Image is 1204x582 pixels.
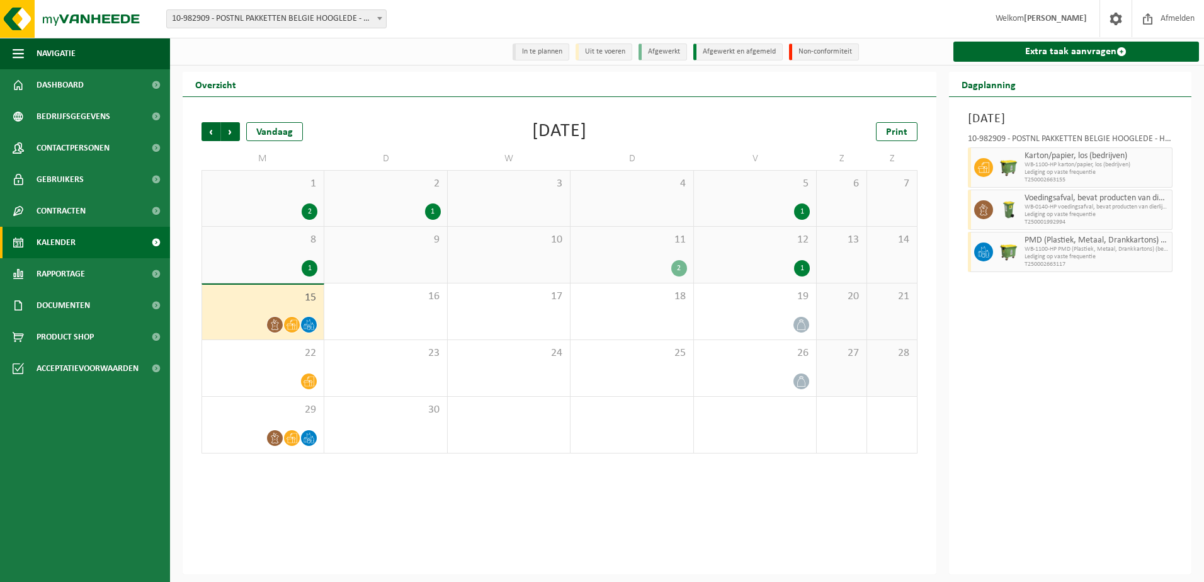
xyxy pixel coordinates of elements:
[577,346,686,360] span: 25
[694,147,817,170] td: V
[576,43,632,60] li: Uit te voeren
[202,122,220,141] span: Vorige
[1025,236,1169,246] span: PMD (Plastiek, Metaal, Drankkartons) (bedrijven)
[823,346,860,360] span: 27
[886,127,907,137] span: Print
[577,177,686,191] span: 4
[873,233,911,247] span: 14
[202,147,324,170] td: M
[968,110,1173,128] h3: [DATE]
[208,233,317,247] span: 8
[208,177,317,191] span: 1
[454,346,564,360] span: 24
[823,177,860,191] span: 6
[999,200,1018,219] img: WB-0140-HPE-GN-50
[700,233,810,247] span: 12
[873,290,911,304] span: 21
[324,147,447,170] td: D
[949,72,1028,96] h2: Dagplanning
[873,346,911,360] span: 28
[448,147,571,170] td: W
[37,195,86,227] span: Contracten
[331,403,440,417] span: 30
[1025,193,1169,203] span: Voedingsafval, bevat producten van dierlijke oorsprong, onverpakt, categorie 3
[1025,246,1169,253] span: WB-1100-HP PMD (Plastiek, Metaal, Drankkartons) (bedrijven)
[532,122,587,141] div: [DATE]
[166,9,387,28] span: 10-982909 - POSTNL PAKKETTEN BELGIE HOOGLEDE - HOOGLEDE
[37,38,76,69] span: Navigatie
[953,42,1200,62] a: Extra taak aanvragen
[789,43,859,60] li: Non-conformiteit
[208,403,317,417] span: 29
[37,321,94,353] span: Product Shop
[1025,151,1169,161] span: Karton/papier, los (bedrijven)
[37,164,84,195] span: Gebruikers
[577,290,686,304] span: 18
[823,290,860,304] span: 20
[1024,14,1087,23] strong: [PERSON_NAME]
[700,290,810,304] span: 19
[876,122,917,141] a: Print
[246,122,303,141] div: Vandaag
[331,177,440,191] span: 2
[693,43,783,60] li: Afgewerkt en afgemeld
[700,346,810,360] span: 26
[639,43,687,60] li: Afgewerkt
[454,233,564,247] span: 10
[1025,211,1169,219] span: Lediging op vaste frequentie
[968,135,1173,147] div: 10-982909 - POSTNL PAKKETTEN BELGIE HOOGLEDE - HOOGLEDE
[425,203,441,220] div: 1
[1025,161,1169,169] span: WB-1100-HP karton/papier, los (bedrijven)
[571,147,693,170] td: D
[37,69,84,101] span: Dashboard
[823,233,860,247] span: 13
[1025,169,1169,176] span: Lediging op vaste frequentie
[1025,176,1169,184] span: T250002663155
[183,72,249,96] h2: Overzicht
[1025,253,1169,261] span: Lediging op vaste frequentie
[700,177,810,191] span: 5
[37,290,90,321] span: Documenten
[999,158,1018,177] img: WB-1100-HPE-GN-51
[794,203,810,220] div: 1
[513,43,569,60] li: In te plannen
[302,203,317,220] div: 2
[302,260,317,277] div: 1
[454,177,564,191] span: 3
[577,233,686,247] span: 11
[208,346,317,360] span: 22
[331,233,440,247] span: 9
[873,177,911,191] span: 7
[1025,203,1169,211] span: WB-0140-HP voedingsafval, bevat producten van dierlijke oors
[167,10,386,28] span: 10-982909 - POSTNL PAKKETTEN BELGIE HOOGLEDE - HOOGLEDE
[37,353,139,384] span: Acceptatievoorwaarden
[331,290,440,304] span: 16
[37,258,85,290] span: Rapportage
[37,227,76,258] span: Kalender
[671,260,687,277] div: 2
[208,291,317,305] span: 15
[37,132,110,164] span: Contactpersonen
[867,147,917,170] td: Z
[999,243,1018,261] img: WB-1100-HPE-GN-51
[331,346,440,360] span: 23
[817,147,867,170] td: Z
[794,260,810,277] div: 1
[454,290,564,304] span: 17
[1025,261,1169,268] span: T250002663117
[37,101,110,132] span: Bedrijfsgegevens
[221,122,240,141] span: Volgende
[1025,219,1169,226] span: T250001992994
